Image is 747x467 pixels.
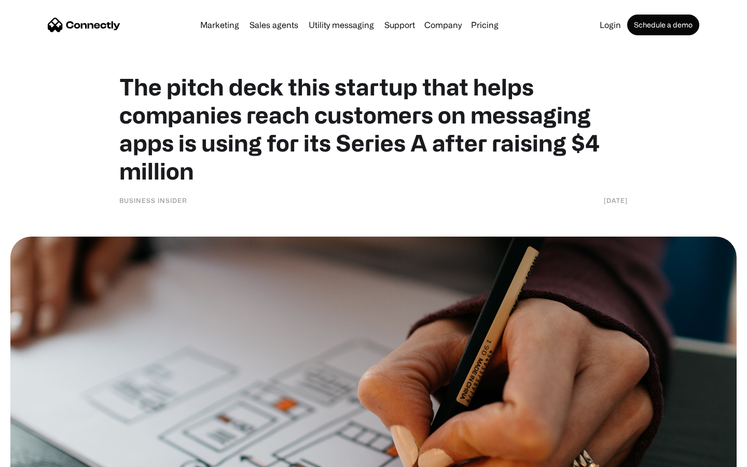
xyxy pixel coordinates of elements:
[467,21,503,29] a: Pricing
[119,73,628,185] h1: The pitch deck this startup that helps companies reach customers on messaging apps is using for i...
[119,195,187,205] div: Business Insider
[421,18,465,32] div: Company
[196,21,243,29] a: Marketing
[627,15,699,35] a: Schedule a demo
[596,21,625,29] a: Login
[245,21,302,29] a: Sales agents
[305,21,378,29] a: Utility messaging
[10,449,62,463] aside: Language selected: English
[21,449,62,463] ul: Language list
[380,21,419,29] a: Support
[604,195,628,205] div: [DATE]
[424,18,462,32] div: Company
[48,17,120,33] a: home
